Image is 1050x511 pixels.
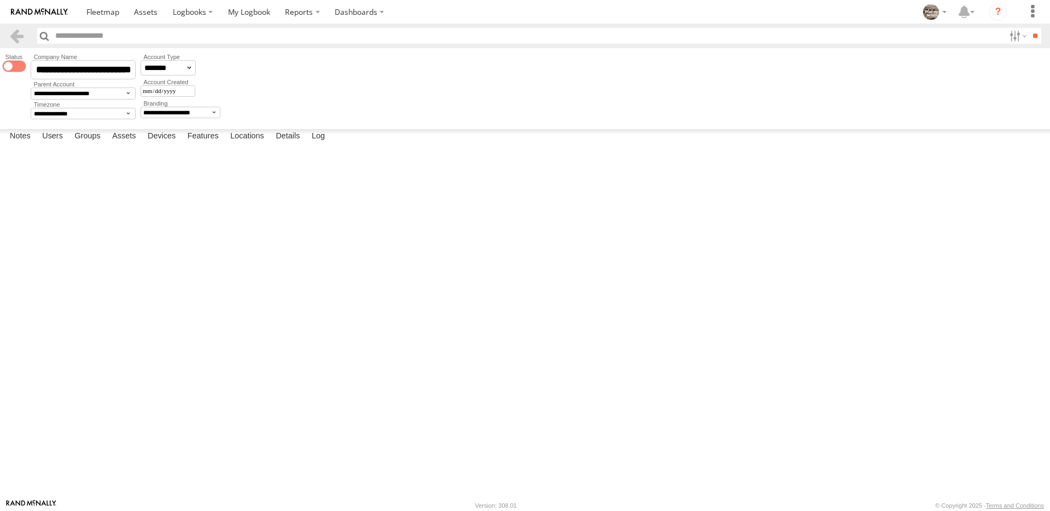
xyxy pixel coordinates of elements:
label: Notes [4,129,36,144]
label: Log [306,129,330,144]
label: Search Filter Options [1005,28,1029,44]
label: Status [2,54,26,60]
label: Branding [141,100,220,107]
a: Terms and Conditions [986,502,1044,509]
img: rand-logo.svg [11,8,68,16]
i: ? [989,3,1007,21]
label: Account Type [141,54,196,60]
label: Users [37,129,68,144]
label: Details [270,129,305,144]
label: Devices [142,129,181,144]
label: Timezone [31,101,136,108]
label: Account Created [141,79,195,85]
label: Company Name [31,54,136,60]
a: Back to previous Page [9,28,25,44]
label: Assets [107,129,141,144]
span: Enable/Disable Status [2,60,26,72]
label: Parent Account [31,81,136,88]
div: Vlad h [919,4,950,20]
label: Locations [225,129,270,144]
a: Visit our Website [6,500,56,511]
label: Groups [69,129,106,144]
div: © Copyright 2025 - [935,502,1044,509]
label: Features [182,129,224,144]
div: Version: 308.01 [475,502,517,509]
